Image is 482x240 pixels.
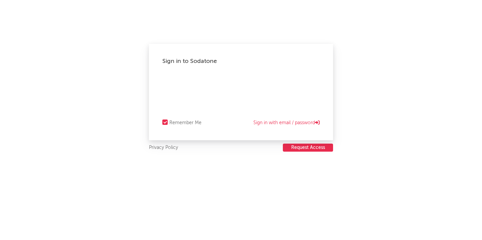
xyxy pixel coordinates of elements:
div: Sign in to Sodatone [162,57,320,65]
a: Sign in with email / password [253,119,320,127]
div: Remember Me [169,119,202,127]
a: Privacy Policy [149,144,178,152]
button: Request Access [283,144,333,152]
